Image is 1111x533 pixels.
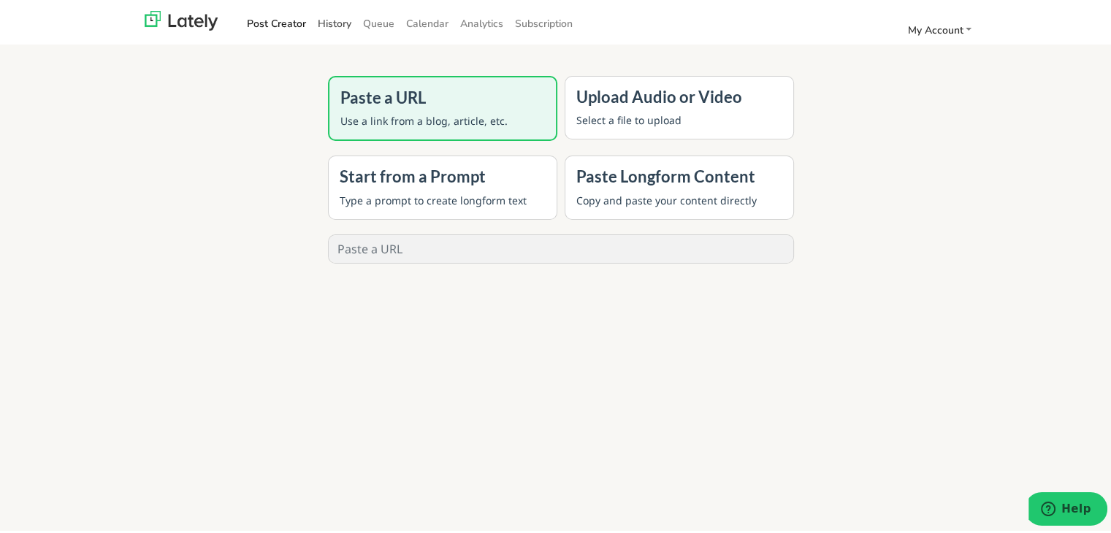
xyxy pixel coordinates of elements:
p: Use a link from a blog, article, etc. [340,110,545,126]
h4: Upload Audio or Video [576,85,782,104]
span: My Account [907,20,963,34]
a: Post Creator [241,9,312,33]
a: Subscription [509,9,579,33]
h4: Paste a URL [340,85,545,104]
input: Paste a URL [329,232,793,260]
p: Select a file to upload [576,110,782,125]
p: Type a prompt to create longform text [340,190,546,205]
iframe: Opens a widget where you can find more information [1028,489,1107,526]
span: Calendar [406,14,448,28]
p: Copy and paste your content directly [576,190,782,205]
a: My Account [901,15,977,39]
h4: Paste Longform Content [576,164,782,183]
a: Analytics [454,9,509,33]
img: lately_logo_nav.700ca2e7.jpg [145,8,218,28]
a: Queue [357,9,400,33]
h4: Start from a Prompt [340,164,546,183]
a: Calendar [400,9,454,33]
a: History [312,9,357,33]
